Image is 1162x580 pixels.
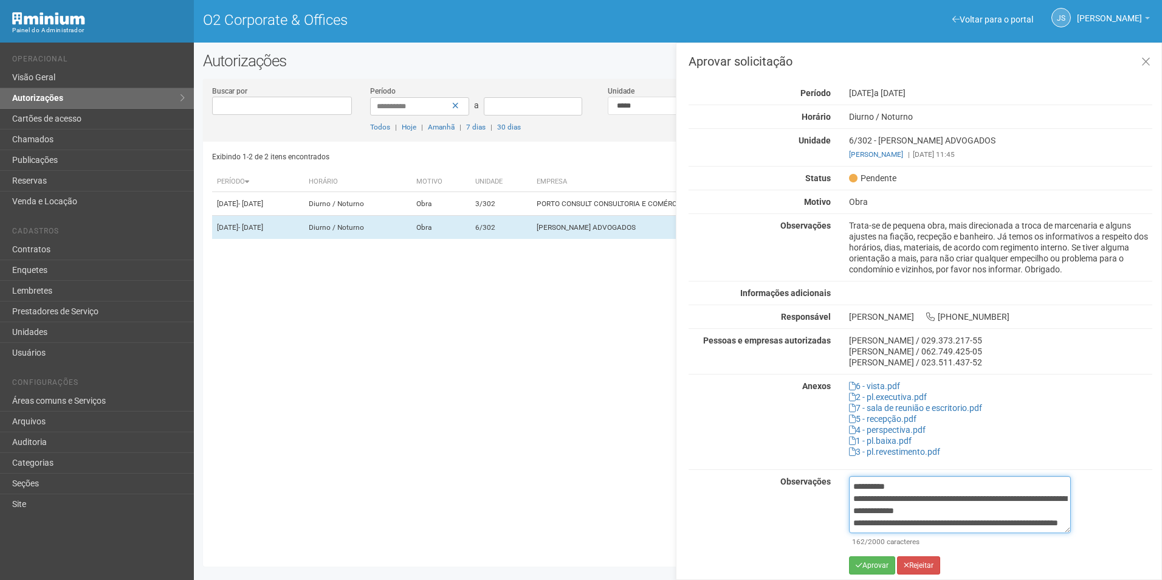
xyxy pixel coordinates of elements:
[12,12,85,25] img: Minium
[532,192,878,216] td: PORTO CONSULT CONSULTORIA E COMÉRCIO DE MATERIAL H
[411,192,470,216] td: Obra
[689,55,1152,67] h3: Aprovar solicitação
[874,88,906,98] span: a [DATE]
[849,403,982,413] a: 7 - sala de reunião e escritorio.pdf
[238,223,263,232] span: - [DATE]
[1133,49,1158,75] a: Fechar
[474,100,479,110] span: a
[212,86,247,97] label: Buscar por
[849,392,927,402] a: 2 - pl.executiva.pdf
[411,172,470,192] th: Motivo
[849,150,903,159] a: [PERSON_NAME]
[490,123,492,131] span: |
[802,112,831,122] strong: Horário
[370,123,390,131] a: Todos
[395,123,397,131] span: |
[238,199,263,208] span: - [DATE]
[212,216,304,240] td: [DATE]
[908,150,910,159] span: |
[470,192,532,216] td: 3/302
[800,88,831,98] strong: Período
[608,86,634,97] label: Unidade
[849,335,1152,346] div: [PERSON_NAME] / 029.373.217-55
[840,311,1161,322] div: [PERSON_NAME] [PHONE_NUMBER]
[532,216,878,240] td: [PERSON_NAME] ADVOGADOS
[852,536,1069,547] div: /2000 caracteres
[703,336,831,345] strong: Pessoas e empresas autorizadas
[840,135,1161,160] div: 6/302 - [PERSON_NAME] ADVOGADOS
[849,556,895,575] button: Aprovar
[203,52,1153,70] h2: Autorizações
[780,221,831,230] strong: Observações
[421,123,423,131] span: |
[428,123,455,131] a: Amanhã
[411,216,470,240] td: Obra
[470,216,532,240] td: 6/302
[212,192,304,216] td: [DATE]
[897,556,940,575] button: Rejeitar
[849,381,900,391] a: 6 - vista.pdf
[370,86,396,97] label: Período
[304,172,411,192] th: Horário
[849,436,912,446] a: 1 - pl.baixa.pdf
[804,197,831,207] strong: Motivo
[203,12,669,28] h1: O2 Corporate & Offices
[470,172,532,192] th: Unidade
[497,123,521,131] a: 30 dias
[459,123,461,131] span: |
[849,149,1152,160] div: [DATE] 11:45
[12,227,185,240] li: Cadastros
[780,477,831,486] strong: Observações
[849,414,916,424] a: 5 - recepção.pdf
[840,88,1161,98] div: [DATE]
[805,173,831,183] strong: Status
[840,111,1161,122] div: Diurno / Noturno
[781,312,831,322] strong: Responsável
[304,216,411,240] td: Diurno / Noturno
[532,172,878,192] th: Empresa
[849,173,896,184] span: Pendente
[952,15,1033,24] a: Voltar para o portal
[802,381,831,391] strong: Anexos
[212,148,674,166] div: Exibindo 1-2 de 2 itens encontrados
[1051,8,1071,27] a: JS
[849,425,926,435] a: 4 - perspectiva.pdf
[12,25,185,36] div: Painel do Administrador
[402,123,416,131] a: Hoje
[740,288,831,298] strong: Informações adicionais
[849,357,1152,368] div: [PERSON_NAME] / 023.511.437-52
[849,346,1152,357] div: [PERSON_NAME] / 062.749.425-05
[1077,2,1142,23] span: Jeferson Souza
[849,447,940,457] a: 3 - pl.revestimento.pdf
[212,172,304,192] th: Período
[466,123,486,131] a: 7 dias
[1077,15,1150,25] a: [PERSON_NAME]
[12,378,185,391] li: Configurações
[12,55,185,67] li: Operacional
[304,192,411,216] td: Diurno / Noturno
[840,196,1161,207] div: Obra
[799,136,831,145] strong: Unidade
[852,537,865,546] span: 162
[840,220,1161,275] div: Trata-se de pequena obra, mais direcionada a troca de marcenaria e alguns ajustes na fiação, recp...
